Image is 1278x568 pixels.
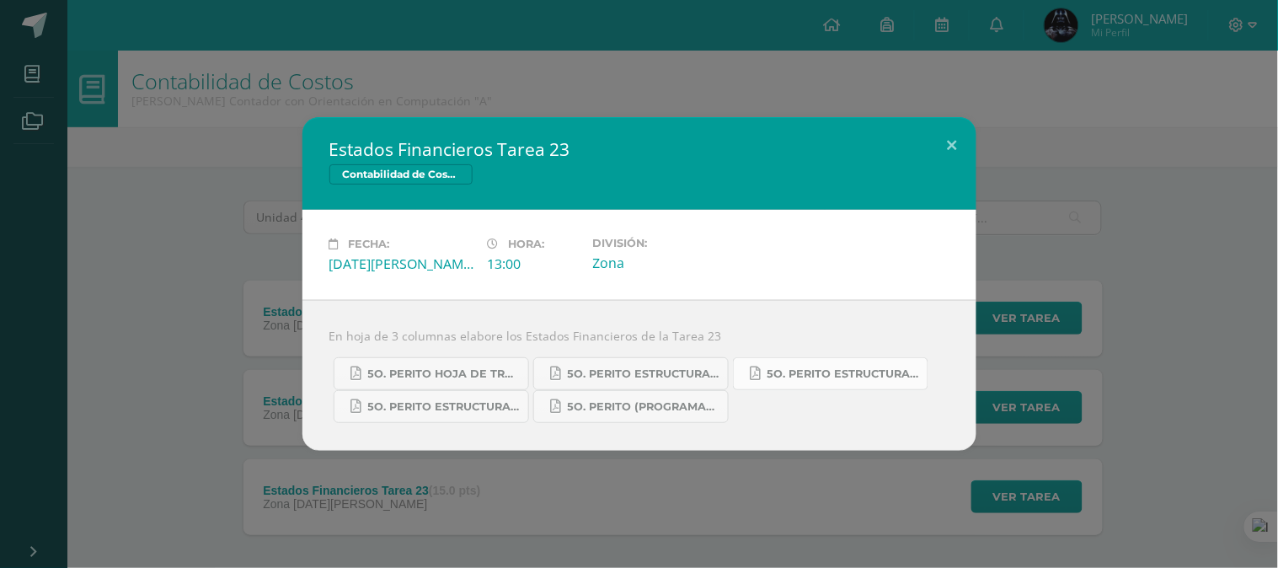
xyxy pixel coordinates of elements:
button: Close (Esc) [928,117,976,174]
div: 13:00 [488,255,580,273]
h2: Estados Financieros Tarea 23 [329,137,949,161]
span: 5o. Perito Estructura del Balance General.pdf [368,400,520,414]
a: 5o. Perito Estructura del Balance General.pdf [334,390,529,423]
span: 5o. Perito Estructura del Estado de Resultados.pdf [568,367,719,381]
span: Contabilidad de Costos [329,164,473,185]
a: 5o. Perito Hoja de trabajo 23.pdf [334,357,529,390]
a: 5o. Perito Estructura del Costo de Producción.pdf [733,357,928,390]
div: En hoja de 3 columnas elabore los Estados Financieros de la Tarea 23 [302,300,976,451]
label: División: [593,237,738,249]
span: 5o. Perito Estructura del Costo de Producción.pdf [767,367,919,381]
span: Fecha: [349,238,390,250]
a: 5o. Perito Estructura del Estado de Resultados.pdf [533,357,729,390]
a: 5o. Perito (Programación).pdf [533,390,729,423]
span: 5o. Perito Hoja de trabajo 23.pdf [368,367,520,381]
div: Zona [593,254,738,272]
div: [DATE][PERSON_NAME] [329,255,474,273]
span: 5o. Perito (Programación).pdf [568,400,719,414]
span: Hora: [509,238,545,250]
